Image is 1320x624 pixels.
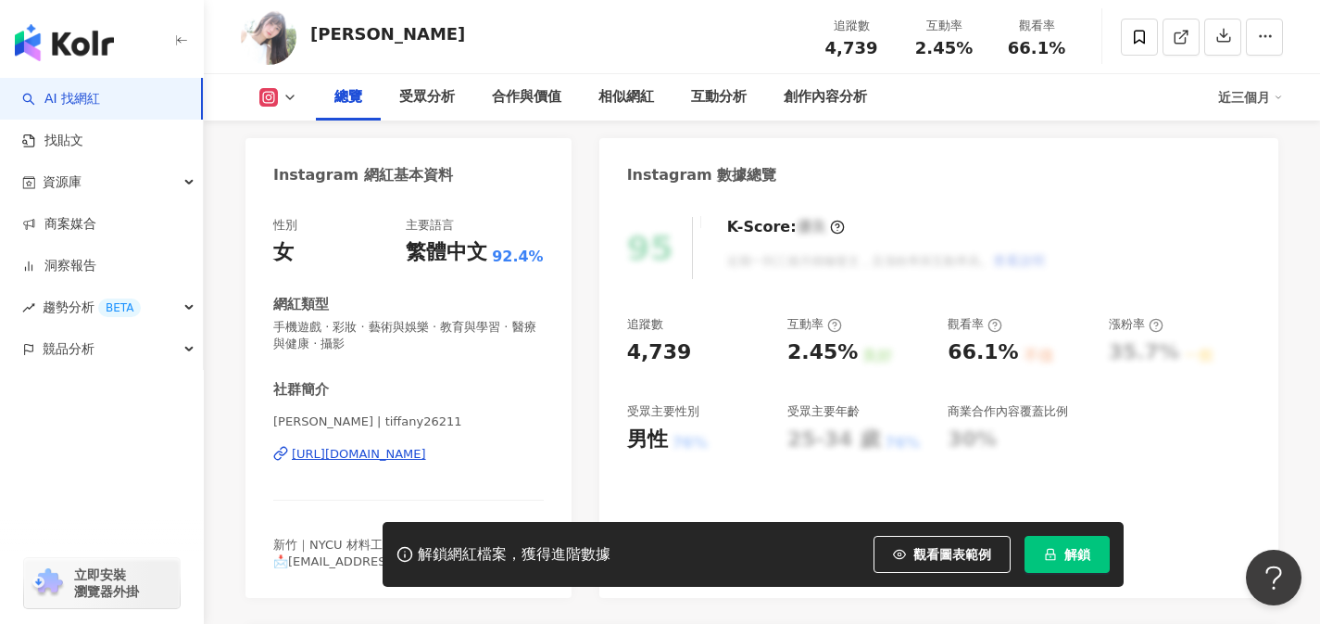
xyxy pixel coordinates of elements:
[273,217,297,234] div: 性別
[948,316,1002,333] div: 觀看率
[43,328,94,370] span: 競品分析
[691,86,747,108] div: 互動分析
[399,86,455,108] div: 受眾分析
[1008,39,1065,57] span: 66.1%
[98,299,141,317] div: BETA
[915,39,973,57] span: 2.45%
[15,24,114,61] img: logo
[1001,17,1072,35] div: 觀看率
[22,215,96,234] a: 商案媒合
[43,287,141,328] span: 趨勢分析
[273,446,544,463] a: [URL][DOMAIN_NAME]
[22,132,83,150] a: 找貼文
[43,161,82,203] span: 資源庫
[727,217,845,237] div: K-Score :
[1025,536,1110,573] button: 解鎖
[406,217,454,234] div: 主要語言
[948,403,1068,420] div: 商業合作內容覆蓋比例
[1218,83,1283,112] div: 近三個月
[816,17,886,35] div: 追蹤數
[787,403,860,420] div: 受眾主要年齡
[627,338,692,367] div: 4,739
[1109,316,1163,333] div: 漲粉率
[273,319,544,352] span: 手機遊戲 · 彩妝 · 藝術與娛樂 · 教育與學習 · 醫療與健康 · 攝影
[22,90,100,108] a: searchAI 找網紅
[273,165,453,185] div: Instagram 網紅基本資料
[825,38,878,57] span: 4,739
[241,9,296,65] img: KOL Avatar
[273,414,544,430] span: [PERSON_NAME] | tiffany26211
[492,86,561,108] div: 合作與價值
[273,238,294,267] div: 女
[787,338,858,367] div: 2.45%
[492,247,544,267] span: 92.4%
[24,558,180,608] a: chrome extension立即安裝 瀏覽器外掛
[1064,547,1090,562] span: 解鎖
[948,338,1018,367] div: 66.1%
[30,568,66,598] img: chrome extension
[273,380,329,400] div: 社群簡介
[627,316,663,333] div: 追蹤數
[74,567,139,600] span: 立即安裝 瀏覽器外掛
[627,426,668,454] div: 男性
[913,547,991,562] span: 觀看圖表範例
[1044,548,1057,561] span: lock
[784,86,867,108] div: 創作內容分析
[273,295,329,314] div: 網紅類型
[406,238,487,267] div: 繁體中文
[787,316,842,333] div: 互動率
[874,536,1011,573] button: 觀看圖表範例
[310,22,465,45] div: [PERSON_NAME]
[22,257,96,275] a: 洞察報告
[418,545,610,565] div: 解鎖網紅檔案，獲得進階數據
[627,403,699,420] div: 受眾主要性別
[292,446,426,463] div: [URL][DOMAIN_NAME]
[334,86,362,108] div: 總覽
[22,301,35,314] span: rise
[598,86,654,108] div: 相似網紅
[627,165,777,185] div: Instagram 數據總覽
[909,17,979,35] div: 互動率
